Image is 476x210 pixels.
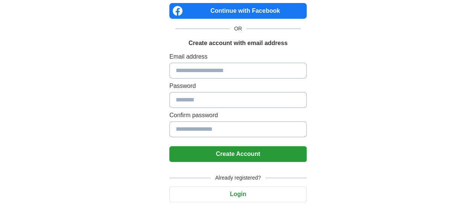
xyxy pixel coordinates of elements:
a: Login [169,191,307,197]
label: Confirm password [169,111,307,120]
span: Already registered? [211,174,265,182]
button: Create Account [169,146,307,162]
span: OR [230,25,246,33]
label: Email address [169,52,307,61]
a: Continue with Facebook [169,3,307,19]
button: Login [169,186,307,202]
label: Password [169,82,307,91]
h1: Create account with email address [189,39,287,48]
